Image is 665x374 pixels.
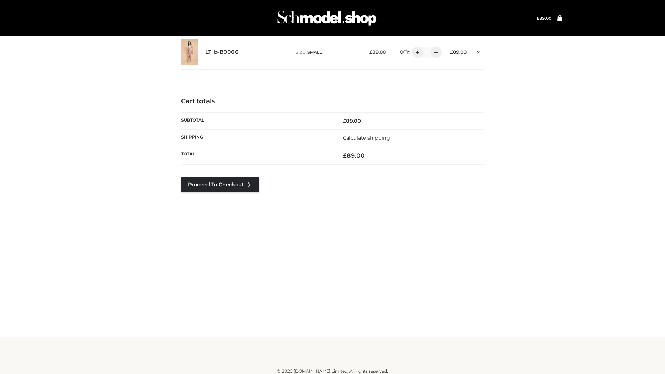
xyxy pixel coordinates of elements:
span: £ [369,49,372,55]
img: LT_b-B0006 - SMALL [181,39,198,65]
p: size : [296,49,358,55]
a: Remove this item [473,47,484,56]
th: Total [181,146,332,165]
bdi: 89.00 [369,49,386,55]
bdi: 89.00 [343,152,365,159]
bdi: 89.00 [450,49,467,55]
a: LT_b-B0006 [205,49,239,55]
h4: Cart totals [181,98,484,105]
a: £89.00 [537,16,551,21]
span: £ [450,49,453,55]
span: SMALL [307,50,322,55]
span: £ [343,118,346,124]
span: £ [343,152,347,159]
th: Shipping [181,129,332,146]
th: Subtotal [181,112,332,129]
a: Calculate shipping [343,135,390,141]
bdi: 89.00 [343,118,361,124]
bdi: 89.00 [537,16,551,21]
img: Schmodel Admin 964 [275,5,379,32]
span: £ [537,16,539,21]
div: QTY: [393,47,439,58]
a: Proceed to Checkout [181,177,259,192]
